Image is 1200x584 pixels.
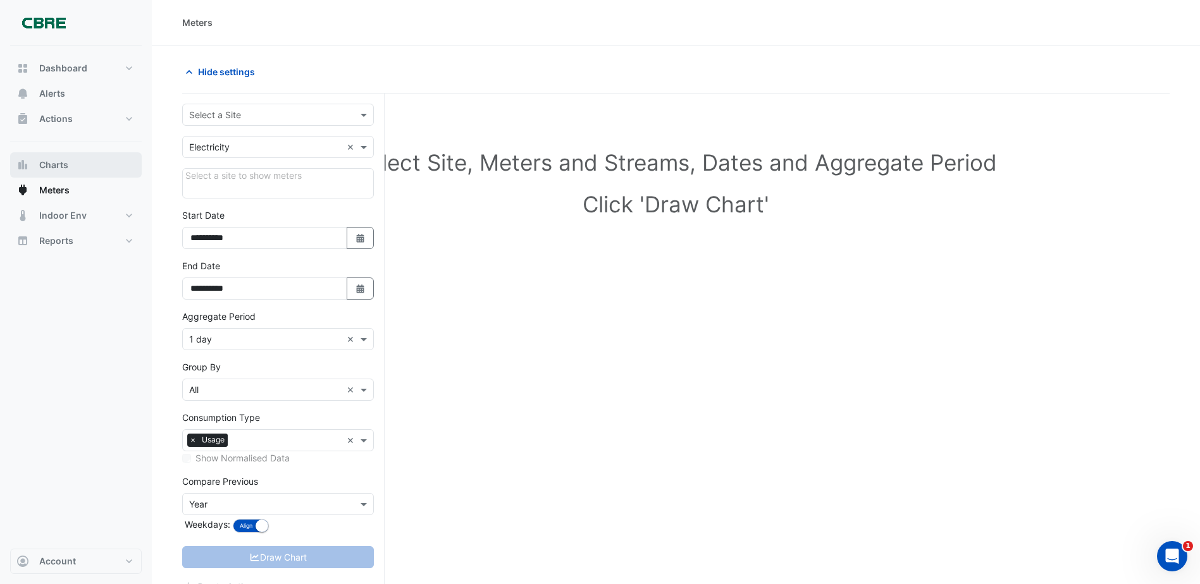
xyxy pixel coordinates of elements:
label: Weekdays: [182,518,230,531]
span: Hide settings [198,65,255,78]
label: Aggregate Period [182,310,256,323]
button: Meters [10,178,142,203]
span: × [187,434,199,446]
app-icon: Indoor Env [16,209,29,222]
button: Account [10,549,142,574]
button: Dashboard [10,56,142,81]
label: Compare Previous [182,475,258,488]
span: Charts [39,159,68,171]
h1: Select Site, Meters and Streams, Dates and Aggregate Period [202,149,1149,176]
label: Show Normalised Data [195,451,290,465]
span: Account [39,555,76,568]
span: Dashboard [39,62,87,75]
img: Company Logo [15,10,72,35]
span: Actions [39,113,73,125]
iframe: Intercom live chat [1157,541,1187,571]
span: Clear [347,140,357,154]
div: Click Update or Cancel in Details panel [182,168,374,198]
button: Actions [10,106,142,131]
span: Clear [347,434,357,447]
button: Reports [10,228,142,253]
span: Indoor Env [39,209,87,222]
button: Alerts [10,81,142,106]
span: Usage [199,434,228,446]
span: Alerts [39,87,65,100]
span: Clear [347,383,357,396]
span: 1 [1183,541,1193,551]
span: Clear [347,332,357,346]
div: Meters [182,16,213,29]
app-icon: Charts [16,159,29,171]
app-icon: Meters [16,184,29,197]
span: Meters [39,184,70,197]
label: Group By [182,360,221,374]
app-icon: Reports [16,234,29,247]
span: Reports [39,234,73,247]
button: Indoor Env [10,203,142,228]
fa-icon: Select Date [355,283,366,294]
label: Start Date [182,209,225,222]
app-icon: Alerts [16,87,29,100]
button: Charts [10,152,142,178]
app-icon: Dashboard [16,62,29,75]
button: Hide settings [182,61,263,83]
app-icon: Actions [16,113,29,125]
label: Consumption Type [182,411,260,424]
fa-icon: Select Date [355,233,366,243]
div: Select meters or streams to enable normalisation [182,451,374,465]
label: End Date [182,259,220,272]
h1: Click 'Draw Chart' [202,191,1149,217]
